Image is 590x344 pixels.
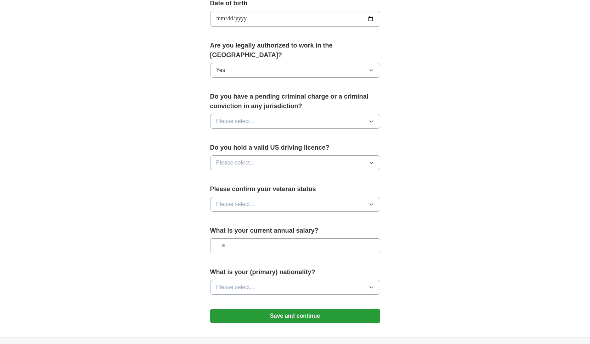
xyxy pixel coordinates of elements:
label: Are you legally authorized to work in the [GEOGRAPHIC_DATA]? [210,41,380,60]
span: Please select... [216,200,255,209]
label: What is your (primary) nationality? [210,267,380,277]
span: Please select... [216,117,255,126]
span: Yes [216,66,225,74]
span: Please select... [216,283,255,292]
label: Do you have a pending criminal charge or a criminal conviction in any jurisdiction? [210,92,380,111]
label: Please confirm your veteran status [210,184,380,194]
button: Yes [210,63,380,78]
button: Please select... [210,155,380,170]
button: Please select... [210,280,380,295]
button: Please select... [210,114,380,129]
span: Please select... [216,159,255,167]
button: Please select... [210,197,380,212]
label: Do you hold a valid US driving licence? [210,143,380,152]
button: Save and continue [210,309,380,323]
label: What is your current annual salary? [210,226,380,235]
